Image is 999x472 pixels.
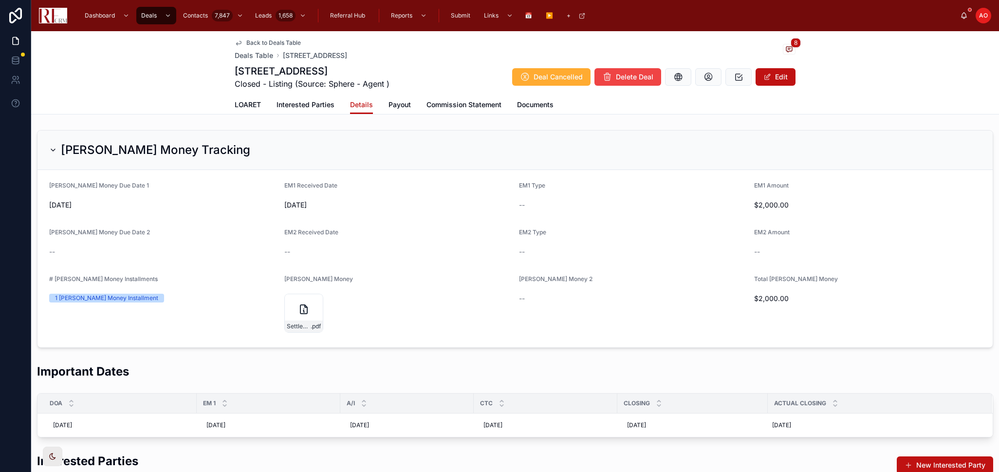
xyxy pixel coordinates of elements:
span: Referral Hub [330,12,365,19]
span: [PERSON_NAME] Money Due Date 2 [49,228,150,236]
span: Leads [255,12,272,19]
div: 1,658 [276,10,296,21]
a: Referral Hub [325,7,372,24]
span: $2,000.00 [754,200,981,210]
span: EM 1 [203,399,216,407]
a: Documents [517,96,554,115]
span: ▶️ [546,12,553,19]
span: [DATE] [627,421,646,429]
a: Submit [446,7,477,24]
span: EM1 Received Date [284,182,337,189]
span: [DATE] [206,421,225,429]
button: 8 [783,44,795,56]
span: [PERSON_NAME] Money Due Date 1 [49,182,149,189]
span: # [PERSON_NAME] Money Installments [49,275,158,283]
span: Submit [451,12,470,19]
span: [PERSON_NAME] Money 2 [519,275,592,283]
a: Leads1,658 [250,7,311,24]
span: Delete Deal [616,72,653,82]
span: Settled-EM-1104-[GEOGRAPHIC_DATA] [287,322,311,330]
div: 1 [PERSON_NAME] Money Installment [55,294,158,302]
h2: [PERSON_NAME] Money Tracking [61,142,250,158]
span: -- [519,247,525,257]
span: Commission Statement [426,100,501,110]
span: [DATE] [53,421,72,429]
span: Contacts [183,12,208,19]
span: Total [PERSON_NAME] Money [754,275,838,283]
a: Deals Table [235,51,273,60]
span: [DATE] [772,421,791,429]
span: -- [49,247,55,257]
button: Deal Cancelled [512,68,591,86]
span: 📅 [525,12,532,19]
button: Edit [756,68,795,86]
div: 7,847 [212,10,233,21]
span: -- [284,247,290,257]
span: Links [484,12,499,19]
a: Links [479,7,518,24]
span: Documents [517,100,554,110]
a: Dashboard [80,7,134,24]
h2: Interested Parties [37,453,138,469]
span: Closed - Listing (Source: Sphere - Agent ) [235,78,389,90]
h1: [STREET_ADDRESS] [235,64,389,78]
a: Deals [136,7,176,24]
span: Actual closing [774,399,826,407]
span: [DATE] [350,421,369,429]
a: Details [350,96,373,114]
span: DOA [50,399,62,407]
a: LOARET [235,96,261,115]
a: Back to Deals Table [235,39,301,47]
span: + [567,12,571,19]
a: Payout [388,96,411,115]
span: EM2 Type [519,228,546,236]
span: CTC [480,399,493,407]
span: EM2 Received Date [284,228,338,236]
span: LOARET [235,100,261,110]
h2: Important Dates [37,363,129,379]
a: Interested Parties [277,96,334,115]
a: 📅 [520,7,539,24]
span: -- [519,200,525,210]
a: [STREET_ADDRESS] [283,51,347,60]
span: AO [979,12,988,19]
span: Closing [624,399,650,407]
div: scrollable content [75,5,960,26]
span: -- [519,294,525,303]
a: + [562,7,591,24]
a: Reports [386,7,432,24]
span: .pdf [311,322,321,330]
span: [DATE] [49,200,277,210]
a: Contacts7,847 [178,7,248,24]
span: Interested Parties [277,100,334,110]
span: [DATE] [483,421,502,429]
span: Back to Deals Table [246,39,301,47]
span: Deal Cancelled [534,72,583,82]
a: ▶️ [541,7,560,24]
span: EM1 Amount [754,182,789,189]
span: Deals [141,12,157,19]
span: EM2 Amount [754,228,790,236]
span: 8 [791,38,801,48]
a: Commission Statement [426,96,501,115]
span: Details [350,100,373,110]
span: Payout [388,100,411,110]
span: [DATE] [284,200,512,210]
button: Delete Deal [594,68,661,86]
span: A/I [347,399,355,407]
span: Reports [391,12,412,19]
span: [PERSON_NAME] Money [284,275,353,283]
span: -- [754,247,760,257]
span: $2,000.00 [754,294,981,303]
img: App logo [39,8,67,23]
span: EM1 Type [519,182,545,189]
span: Dashboard [85,12,115,19]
